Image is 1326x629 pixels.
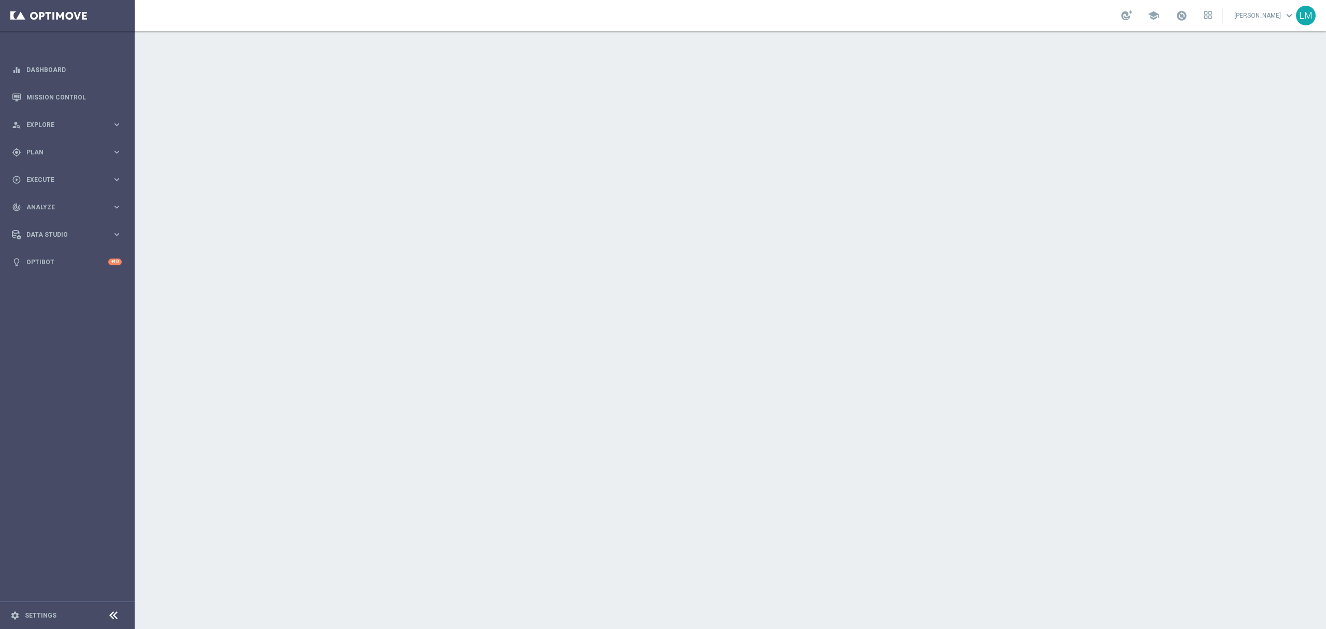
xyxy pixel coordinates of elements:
[11,121,122,129] button: person_search Explore keyboard_arrow_right
[25,612,56,619] a: Settings
[11,93,122,102] button: Mission Control
[12,83,122,111] div: Mission Control
[108,259,122,265] div: +10
[112,147,122,157] i: keyboard_arrow_right
[11,148,122,156] button: gps_fixed Plan keyboard_arrow_right
[12,203,21,212] i: track_changes
[12,148,112,157] div: Plan
[12,148,21,157] i: gps_fixed
[26,83,122,111] a: Mission Control
[11,203,122,211] button: track_changes Analyze keyboard_arrow_right
[12,248,122,276] div: Optibot
[12,175,112,184] div: Execute
[26,204,112,210] span: Analyze
[26,149,112,155] span: Plan
[12,120,21,130] i: person_search
[11,66,122,74] button: equalizer Dashboard
[1233,8,1296,23] a: [PERSON_NAME]keyboard_arrow_down
[11,258,122,266] button: lightbulb Optibot +10
[12,56,122,83] div: Dashboard
[26,122,112,128] span: Explore
[112,230,122,239] i: keyboard_arrow_right
[112,175,122,184] i: keyboard_arrow_right
[11,231,122,239] button: Data Studio keyboard_arrow_right
[1296,6,1316,25] div: LM
[112,120,122,130] i: keyboard_arrow_right
[1148,10,1159,21] span: school
[12,120,112,130] div: Explore
[12,203,112,212] div: Analyze
[112,202,122,212] i: keyboard_arrow_right
[26,248,108,276] a: Optibot
[12,175,21,184] i: play_circle_outline
[12,65,21,75] i: equalizer
[12,258,21,267] i: lightbulb
[10,611,20,620] i: settings
[11,176,122,184] button: play_circle_outline Execute keyboard_arrow_right
[26,56,122,83] a: Dashboard
[12,230,112,239] div: Data Studio
[26,177,112,183] span: Execute
[1284,10,1295,21] span: keyboard_arrow_down
[26,232,112,238] span: Data Studio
